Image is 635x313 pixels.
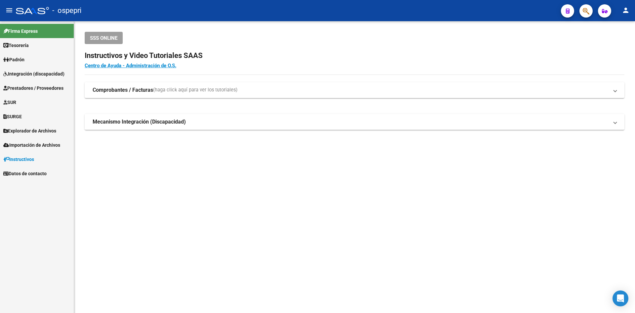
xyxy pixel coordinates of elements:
[90,35,117,41] span: SSS ONLINE
[153,86,237,94] span: (haga click aquí para ver los tutoriales)
[85,49,624,62] h2: Instructivos y Video Tutoriales SAAS
[3,84,63,92] span: Prestadores / Proveedores
[3,170,47,177] span: Datos de contacto
[85,114,624,130] mat-expansion-panel-header: Mecanismo Integración (Discapacidad)
[3,156,34,163] span: Instructivos
[3,56,24,63] span: Padrón
[3,113,22,120] span: SURGE
[85,82,624,98] mat-expansion-panel-header: Comprobantes / Facturas(haga click aquí para ver los tutoriales)
[3,141,60,149] span: Importación de Archivos
[52,3,81,18] span: - ospepri
[85,32,123,44] button: SSS ONLINE
[3,70,64,78] span: Integración (discapacidad)
[622,6,630,14] mat-icon: person
[5,6,13,14] mat-icon: menu
[3,27,38,35] span: Firma Express
[3,99,16,106] span: SUR
[3,42,29,49] span: Tesorería
[85,63,176,69] a: Centro de Ayuda - Administración de O.S.
[613,290,628,306] div: Open Intercom Messenger
[93,86,153,94] strong: Comprobantes / Facturas
[3,127,56,134] span: Explorador de Archivos
[93,118,186,126] strong: Mecanismo Integración (Discapacidad)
